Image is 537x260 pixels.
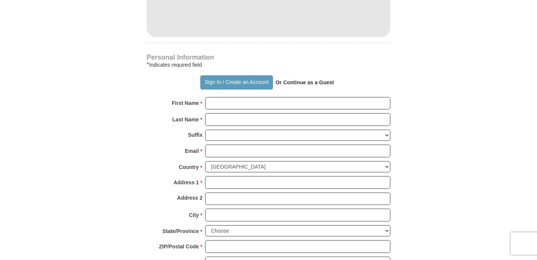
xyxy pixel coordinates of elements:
strong: State/Province [162,226,199,236]
strong: Address 1 [174,177,199,188]
strong: City [189,210,199,220]
h4: Personal Information [147,54,390,60]
strong: Address 2 [177,193,202,203]
div: Indicates required field [147,60,390,69]
strong: Email [185,146,199,156]
strong: Suffix [188,130,202,140]
strong: Or Continue as a Guest [276,79,334,85]
strong: First Name [172,98,199,108]
strong: Country [179,162,199,172]
strong: Last Name [172,114,199,125]
button: Sign In / Create an Account [200,75,273,90]
strong: ZIP/Postal Code [159,241,199,252]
